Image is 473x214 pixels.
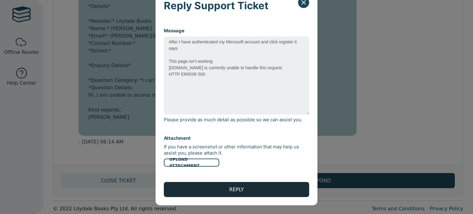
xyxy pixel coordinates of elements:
[164,117,309,123] p: Please provide as much detail as possible so we can assist you.
[164,159,219,167] label: UPLOAD ATTACHMENT
[164,144,309,156] p: If you have a screenshot or other information that may help us assist you, please attach it.
[164,182,309,197] button: REPLY
[164,135,309,141] p: Attachment
[164,28,184,34] label: Message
